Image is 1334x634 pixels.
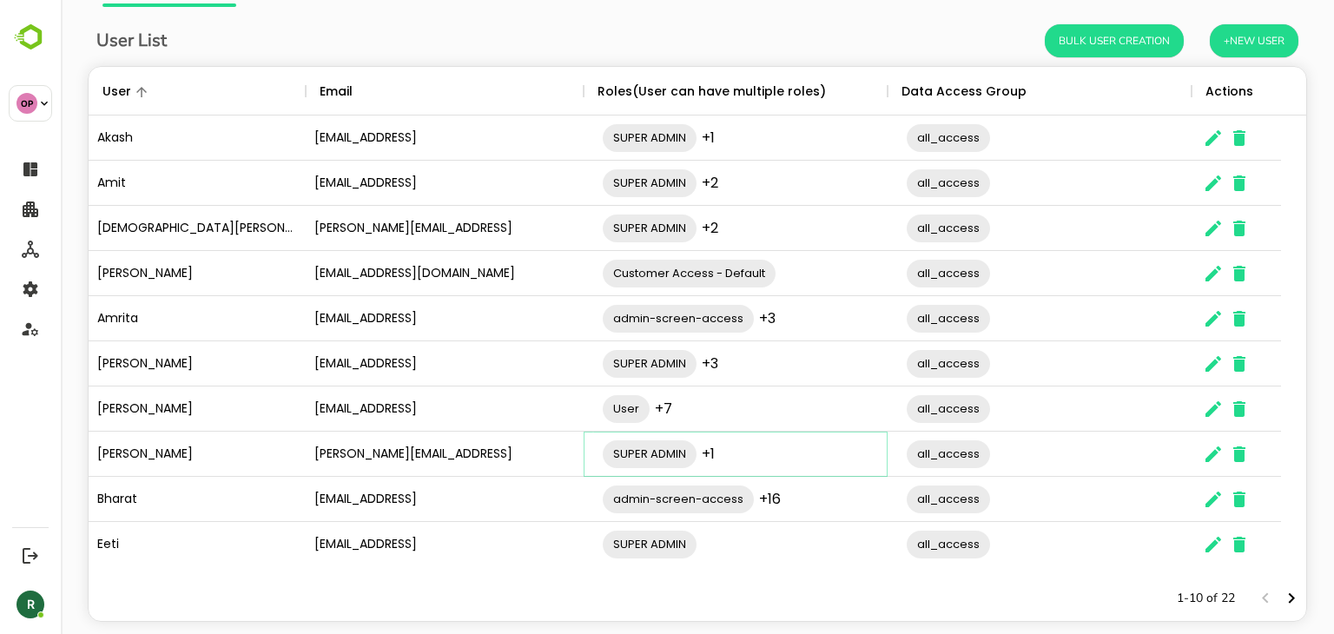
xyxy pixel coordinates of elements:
span: all_access [846,173,929,193]
div: Amit [28,161,245,206]
div: [EMAIL_ADDRESS] [245,161,523,206]
div: [EMAIL_ADDRESS][DOMAIN_NAME] [245,251,523,296]
div: [PERSON_NAME][EMAIL_ADDRESS] [245,206,523,251]
span: SUPER ADMIN [542,173,636,193]
span: SUPER ADMIN [542,353,636,373]
span: +3 [641,353,657,373]
span: +3 [698,308,715,328]
div: [EMAIL_ADDRESS] [245,116,523,161]
span: +7 [594,399,611,419]
span: all_access [846,263,929,283]
span: +16 [698,489,720,509]
span: all_access [846,128,929,148]
span: +1 [641,128,654,148]
button: Next page [1218,585,1244,611]
div: [EMAIL_ADDRESS] [245,386,523,432]
span: all_access [846,308,929,328]
span: SUPER ADMIN [542,444,636,464]
div: [EMAIL_ADDRESS] [245,522,523,567]
div: [PERSON_NAME] [28,341,245,386]
span: all_access [846,399,929,419]
button: Bulk User Creation [984,24,1123,57]
span: admin-screen-access [542,308,693,328]
h6: User List [36,27,106,55]
div: [PERSON_NAME] [28,386,245,432]
div: [PERSON_NAME] [28,432,245,477]
span: SUPER ADMIN [542,128,636,148]
div: [PERSON_NAME][EMAIL_ADDRESS] [245,432,523,477]
div: Akash [28,116,245,161]
div: [DEMOGRAPHIC_DATA][PERSON_NAME][DEMOGRAPHIC_DATA] [28,206,245,251]
span: User [542,399,589,419]
img: BambooboxLogoMark.f1c84d78b4c51b1a7b5f700c9845e183.svg [9,21,53,54]
div: R [17,591,44,618]
div: Roles(User can have multiple roles) [537,67,765,116]
div: [PERSON_NAME] [28,251,245,296]
button: Logout [18,544,42,567]
p: 1-10 of 22 [1116,590,1174,607]
div: Actions [1145,67,1192,116]
span: all_access [846,534,929,554]
span: all_access [846,444,929,464]
span: +2 [641,218,657,238]
span: all_access [846,218,929,238]
div: [EMAIL_ADDRESS] [245,296,523,341]
span: +1 [641,444,654,464]
div: Email [259,67,292,116]
button: +New User [1149,24,1238,57]
span: admin-screen-access [542,489,693,509]
div: [EMAIL_ADDRESS] [245,477,523,522]
div: Bharat [28,477,245,522]
div: Data Access Group [841,67,966,116]
button: Sort [292,82,313,102]
div: Eeti [28,522,245,567]
button: Sort [70,82,91,102]
div: [EMAIL_ADDRESS] [245,341,523,386]
div: The User Data [27,66,1246,622]
div: Amrita [28,296,245,341]
div: User [42,67,70,116]
span: Customer Access - Default [542,263,715,283]
span: SUPER ADMIN [542,534,636,554]
span: SUPER ADMIN [542,218,636,238]
span: all_access [846,489,929,509]
span: +2 [641,173,657,193]
span: all_access [846,353,929,373]
div: OP [17,93,37,114]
